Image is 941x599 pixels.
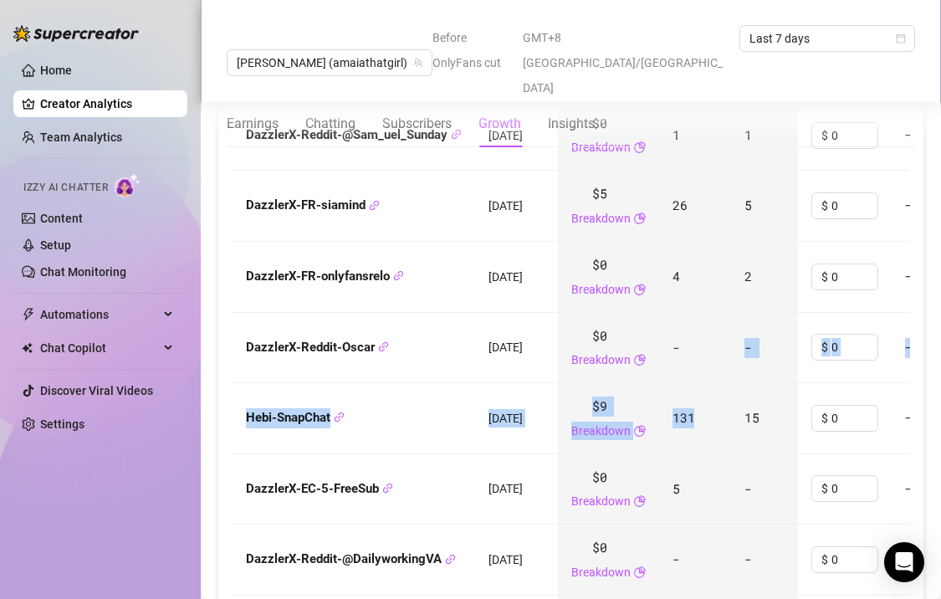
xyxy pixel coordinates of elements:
[673,409,694,426] span: 131
[378,341,389,354] button: Copy Link
[393,270,404,281] span: link
[744,268,752,284] span: 2
[571,563,631,581] a: Breakdown
[40,90,174,117] a: Creator Analytics
[571,138,631,156] a: Breakdown
[634,563,646,581] span: pie-chart
[571,492,631,510] a: Breakdown
[896,33,906,44] span: calendar
[13,25,139,42] img: logo-BBDzfeDw.svg
[382,483,393,494] span: link
[334,412,345,424] button: Copy Link
[831,406,877,431] input: Enter cost
[592,468,606,488] span: $0
[744,409,759,426] span: 15
[445,553,456,566] button: Copy Link
[393,270,404,283] button: Copy Link
[369,199,380,212] button: Copy Link
[571,280,631,299] a: Breakdown
[634,422,646,440] span: pie-chart
[246,340,389,355] strong: DazzlerX-Reddit-Oscar
[749,26,905,51] span: Last 7 days
[592,184,606,204] span: $5
[478,114,521,134] div: Growth
[227,114,279,134] div: Earnings
[634,351,646,369] span: pie-chart
[40,417,84,431] a: Settings
[673,550,680,567] span: -
[22,342,33,354] img: Chat Copilot
[744,480,752,497] span: -
[634,492,646,510] span: pie-chart
[369,200,380,211] span: link
[905,268,913,284] span: —
[634,280,646,299] span: pie-chart
[246,481,393,496] strong: DazzlerX-EC-5-FreeSub
[488,270,523,284] span: [DATE]
[40,131,122,144] a: Team Analytics
[673,480,680,497] span: 5
[445,554,456,565] span: link
[592,255,606,275] span: $0
[488,482,523,495] span: [DATE]
[40,265,126,279] a: Chat Monitoring
[634,138,646,156] span: pie-chart
[744,550,752,567] span: -
[488,340,523,354] span: [DATE]
[305,114,355,134] div: Chatting
[246,269,404,284] strong: DazzlerX-FR-onlyfansrelo
[488,412,523,425] span: [DATE]
[488,199,523,212] span: [DATE]
[40,335,159,361] span: Chat Copilot
[378,341,389,352] span: link
[831,335,877,360] input: Enter cost
[40,301,159,328] span: Automations
[488,553,523,566] span: [DATE]
[673,339,680,356] span: -
[413,58,423,68] span: team
[571,351,631,369] a: Breakdown
[744,339,752,356] span: -
[40,238,71,252] a: Setup
[634,209,646,228] span: pie-chart
[432,25,513,75] span: Before OnlyFans cut
[23,180,108,196] span: Izzy AI Chatter
[905,197,913,213] span: —
[571,422,631,440] a: Breakdown
[673,197,687,213] span: 26
[905,339,913,356] span: —
[40,64,72,77] a: Home
[592,397,606,417] span: $9
[905,409,913,426] span: —
[334,412,345,422] span: link
[40,384,153,397] a: Discover Viral Videos
[831,547,877,572] input: Enter cost
[831,476,877,501] input: Enter cost
[22,308,35,321] span: thunderbolt
[884,542,924,582] div: Open Intercom Messenger
[382,483,393,495] button: Copy Link
[831,264,877,289] input: Enter cost
[115,173,141,197] img: AI Chatter
[548,114,595,134] div: Insights
[905,480,913,497] span: —
[237,50,422,75] span: Amaia (amaiathatgirl)
[40,212,83,225] a: Content
[592,538,606,558] span: $0
[673,268,680,284] span: 4
[571,209,631,228] a: Breakdown
[523,25,729,100] span: GMT+8 [GEOGRAPHIC_DATA]/[GEOGRAPHIC_DATA]
[744,197,752,213] span: 5
[246,551,456,566] strong: DazzlerX-Reddit-@DailyworkingVA
[592,326,606,346] span: $0
[246,197,380,212] strong: DazzlerX-FR-siamind
[382,114,452,134] div: Subscribers
[831,193,877,218] input: Enter cost
[246,410,345,425] strong: Hebi-SnapChat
